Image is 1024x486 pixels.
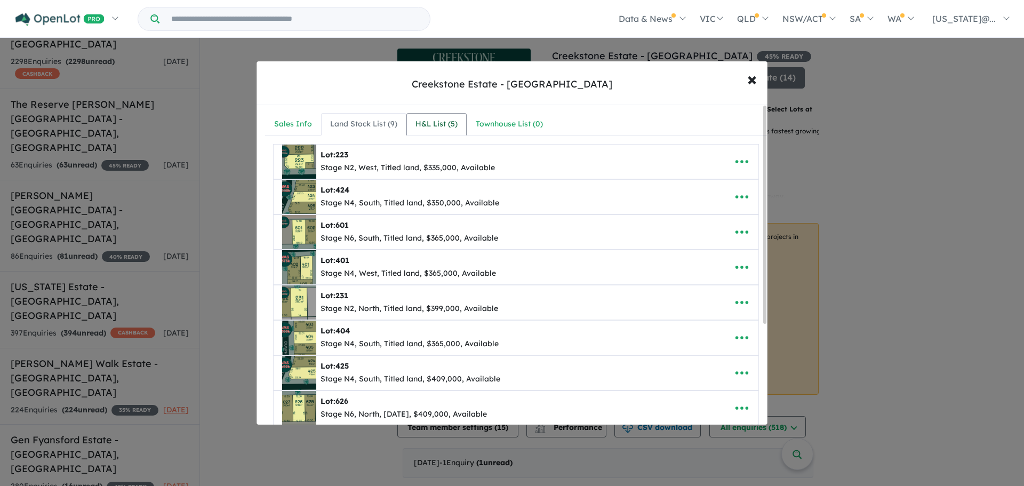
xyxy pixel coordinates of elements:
[932,13,996,24] span: [US_STATE]@...
[335,220,349,230] span: 601
[747,67,757,90] span: ×
[321,326,350,336] b: Lot:
[321,361,349,371] b: Lot:
[321,256,349,265] b: Lot:
[274,118,312,131] div: Sales Info
[335,361,349,371] span: 425
[321,267,496,280] div: Stage N4, West, Titled land, $365,000, Available
[321,232,498,245] div: Stage N6, South, Titled land, $365,000, Available
[335,396,348,406] span: 626
[162,7,428,30] input: Try estate name, suburb, builder or developer
[321,162,495,174] div: Stage N2, West, Titled land, $335,000, Available
[335,326,350,336] span: 404
[476,118,543,131] div: Townhouse List ( 0 )
[282,356,316,390] img: Creekstone%20Estate%20-%20Tarneit%20-%20Lot%20425___1756356733.png
[282,215,316,249] img: Creekstone%20Estate%20-%20Tarneit%20-%20Lot%20601___1752723488.png
[335,291,348,300] span: 231
[415,118,458,131] div: H&L List ( 5 )
[282,285,316,320] img: Creekstone%20Estate%20-%20Tarneit%20-%20Lot%20231___1752723415.png
[330,118,397,131] div: Land Stock List ( 9 )
[335,150,348,160] span: 223
[412,77,612,91] div: Creekstone Estate - [GEOGRAPHIC_DATA]
[321,373,500,386] div: Stage N4, South, Titled land, $409,000, Available
[321,396,348,406] b: Lot:
[335,256,349,265] span: 401
[321,197,499,210] div: Stage N4, South, Titled land, $350,000, Available
[282,321,316,355] img: Creekstone%20Estate%20-%20Tarneit%20-%20Lot%20404___1756356918.png
[321,150,348,160] b: Lot:
[282,391,316,425] img: Creekstone%20Estate%20-%20Tarneit%20-%20Lot%20626___1734476066.jpg
[335,185,349,195] span: 424
[282,250,316,284] img: Creekstone%20Estate%20-%20Tarneit%20-%20Lot%20401___1756356796.png
[321,291,348,300] b: Lot:
[321,302,498,315] div: Stage N2, North, Titled land, $399,000, Available
[321,408,487,421] div: Stage N6, North, [DATE], $409,000, Available
[321,185,349,195] b: Lot:
[282,180,316,214] img: Creekstone%20Estate%20-%20Tarneit%20-%20Lot%20424___1756356667.png
[321,220,349,230] b: Lot:
[321,338,499,350] div: Stage N4, South, Titled land, $365,000, Available
[15,13,105,26] img: Openlot PRO Logo White
[282,145,316,179] img: Creekstone%20Estate%20-%20Tarneit%20-%20Lot%20223___1752723269.png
